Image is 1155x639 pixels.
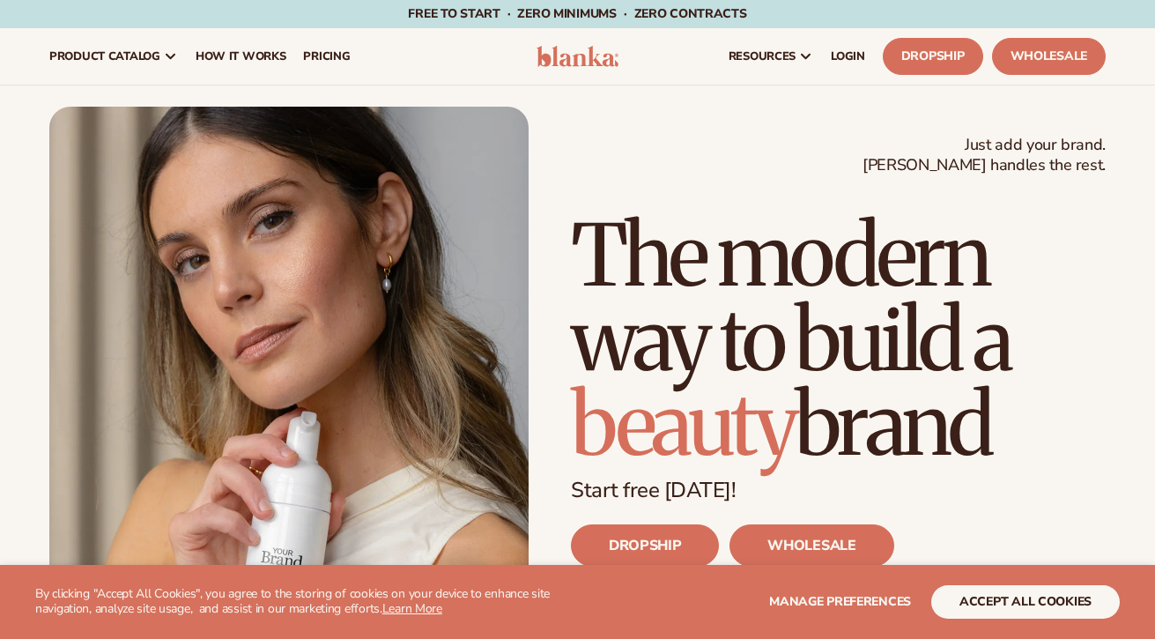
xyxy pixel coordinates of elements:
[769,585,911,619] button: Manage preferences
[720,28,822,85] a: resources
[931,585,1120,619] button: accept all cookies
[408,5,746,22] span: Free to start · ZERO minimums · ZERO contracts
[571,478,1106,503] p: Start free [DATE]!
[303,49,350,63] span: pricing
[863,135,1106,176] span: Just add your brand. [PERSON_NAME] handles the rest.
[992,38,1106,75] a: Wholesale
[729,49,796,63] span: resources
[822,28,874,85] a: LOGIN
[41,28,187,85] a: product catalog
[571,372,795,478] span: beauty
[831,49,865,63] span: LOGIN
[35,587,554,617] p: By clicking "Accept All Cookies", you agree to the storing of cookies on your device to enhance s...
[187,28,295,85] a: How It Works
[294,28,359,85] a: pricing
[382,600,442,617] a: Learn More
[571,524,719,567] a: DROPSHIP
[769,593,911,610] span: Manage preferences
[49,49,160,63] span: product catalog
[537,46,619,67] img: logo
[729,524,893,567] a: WHOLESALE
[883,38,983,75] a: Dropship
[196,49,286,63] span: How It Works
[571,213,1106,467] h1: The modern way to build a brand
